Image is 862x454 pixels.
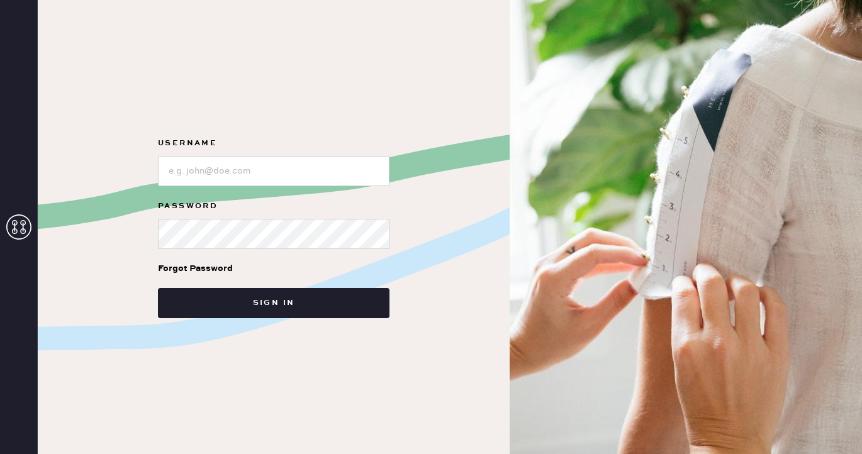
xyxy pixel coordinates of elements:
button: Sign in [158,288,389,318]
a: Forgot Password [158,249,233,288]
input: e.g. john@doe.com [158,156,389,186]
label: Password [158,199,389,214]
div: Forgot Password [158,262,233,275]
label: Username [158,136,389,151]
